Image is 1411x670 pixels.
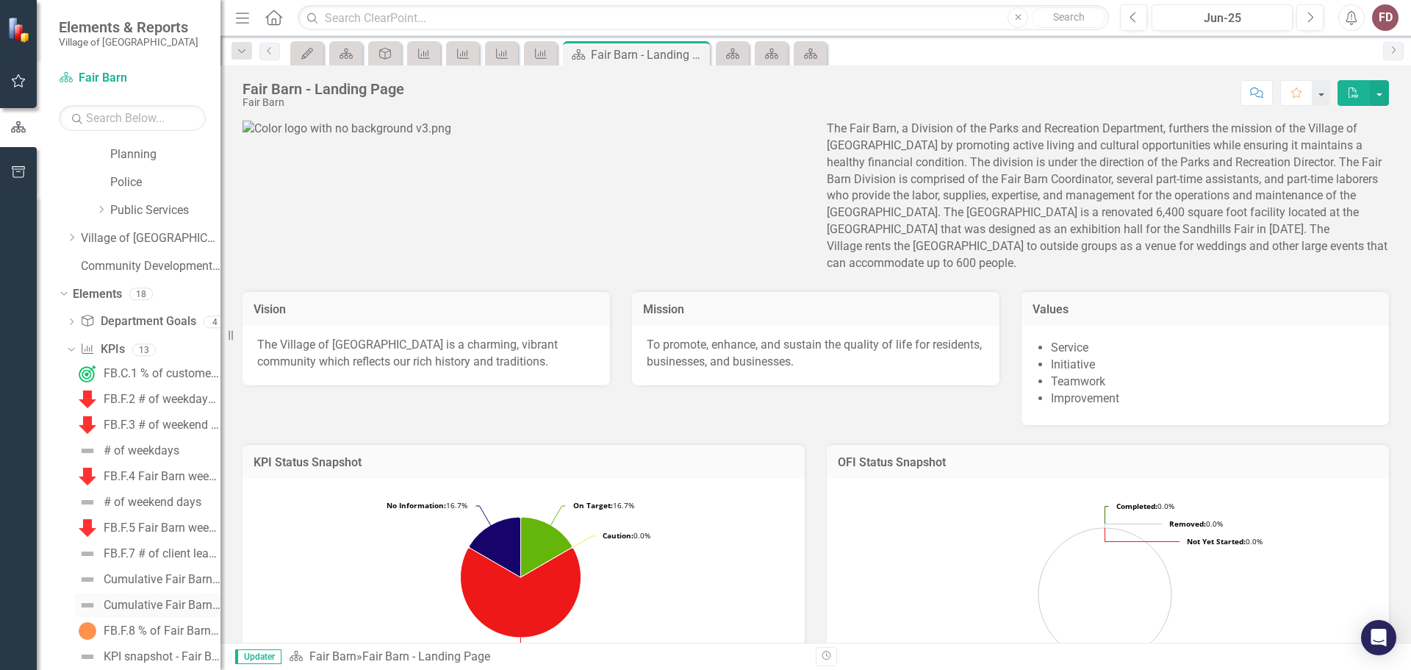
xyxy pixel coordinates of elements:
div: 4 [204,316,227,328]
text: 16.7% [387,500,467,510]
img: Below Plan [79,519,96,537]
img: Color logo with no background v3.png [243,121,451,138]
path: Below Plan, 4. [461,548,581,638]
a: Cumulative Fair Barn operating expenditures [75,594,220,617]
img: Not Defined [79,493,96,511]
a: Cumulative Fair Barn fees [75,568,220,591]
a: FB.F.7 # of client leads for weekend rentals [75,542,220,566]
div: FB.F.5 Fair Barn weekend utilization rate [104,521,220,535]
a: Fair Barn [309,649,356,663]
div: Cumulative Fair Barn fees [104,573,220,586]
a: FB.F.2 # of weekdays the Fair Barn is used [75,388,220,411]
small: Village of [GEOGRAPHIC_DATA] [59,36,198,48]
a: FB.F.3 # of weekend days the Fair Barn is used [75,413,220,437]
a: Fair Barn [59,70,206,87]
div: Open Intercom Messenger [1361,620,1396,655]
img: ClearPoint Strategy [7,16,33,42]
p: To promote, enhance, and sustain the quality of life for residents, businesses, and businesses. [647,337,985,371]
div: KPI snapshot - Fair Barn [104,650,220,663]
tspan: Completed: [1116,501,1157,511]
a: Village of [GEOGRAPHIC_DATA] FY26 [81,230,220,247]
div: Cumulative Fair Barn operating expenditures [104,599,220,612]
span: Updater [235,649,281,664]
button: Search [1032,7,1105,28]
div: Jun-25 [1157,10,1288,27]
h3: Vision [254,303,599,316]
input: Search ClearPoint... [298,5,1109,31]
div: 18 [129,288,153,300]
img: Not Defined [79,596,96,614]
div: # of weekdays [104,444,179,457]
h3: Values [1033,303,1378,316]
img: Not Defined [79,648,96,666]
div: FB.F.7 # of client leads for weekend rentals [104,547,220,560]
a: Planning [110,146,220,163]
path: On Target, 1. [520,517,572,577]
div: FB.F.4 Fair Barn weekday utilization rate [104,470,220,483]
a: FB.F.5 Fair Barn weekend utilization rate [75,516,220,540]
text: 0.0% [1187,536,1263,546]
li: Initiative [1051,357,1374,374]
img: Not Defined [79,545,96,563]
div: FB.F.3 # of weekend days the Fair Barn is used [104,418,220,432]
a: KPIs [80,341,124,358]
a: # of weekend days [75,491,201,514]
li: Improvement [1051,391,1374,407]
div: FB.F.2 # of weekdays the Fair Barn is used [104,393,220,406]
li: Teamwork [1051,374,1374,391]
div: # of weekend days [104,496,201,509]
p: The Fair Barn, a Division of the Parks and Recreation Department, furthers the mission of the Vil... [827,121,1389,272]
tspan: Not Yet Started: [1187,536,1246,546]
button: FD [1372,4,1399,31]
p: The Village of [GEOGRAPHIC_DATA] is a charming, vibrant community which reflects our rich history... [257,337,595,371]
div: 13 [132,343,156,356]
a: FB.C.1 % of customers satisfied with the Fair Barn facilities [75,362,220,385]
div: FB.F.8 % of Fair Barn operating expenditures recovered with fees [104,624,220,638]
span: Elements & Reports [59,18,198,36]
input: Search Below... [59,105,206,131]
tspan: No Information: [387,500,446,510]
a: KPI snapshot - Fair Barn [75,645,220,669]
a: Elements [73,286,122,303]
text: 0.0% [1169,518,1223,529]
text: 0.0% [1116,501,1174,511]
a: FB.F.4 Fair Barn weekday utilization rate [75,465,220,488]
img: No Information [79,622,96,640]
div: Fair Barn - Landing Page [591,46,706,64]
div: FB.C.1 % of customers satisfied with the Fair Barn facilities [104,367,220,380]
a: Department Goals [80,313,195,330]
img: Below Plan [79,391,96,408]
h3: KPI Status Snapshot [254,456,794,469]
path: No Information, 1. [470,517,521,577]
h3: Mission [643,303,988,316]
img: Not Defined [79,442,96,460]
a: Police [110,174,220,191]
a: Community Development FY26 [81,258,220,275]
tspan: Removed: [1169,518,1206,529]
div: Fair Barn - Landing Page [362,649,490,663]
a: FB.F.8 % of Fair Barn operating expenditures recovered with fees [75,619,220,643]
img: On Target [79,365,96,382]
tspan: Caution: [603,530,633,541]
span: Search [1053,11,1085,23]
img: Below Plan [79,416,96,434]
text: 0.0% [603,530,650,541]
a: Public Services [110,202,220,219]
div: Fair Barn - Landing Page [243,81,404,97]
div: Fair Barn [243,97,404,108]
tspan: On Target: [573,500,613,510]
img: Below Plan [79,468,96,485]
text: 16.7% [573,500,634,510]
button: Jun-25 [1152,4,1293,31]
div: » [289,649,805,666]
li: Service [1051,340,1374,357]
img: Not Defined [79,571,96,588]
a: # of weekdays [75,439,179,463]
h3: OFI Status Snapshot [838,456,1378,469]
